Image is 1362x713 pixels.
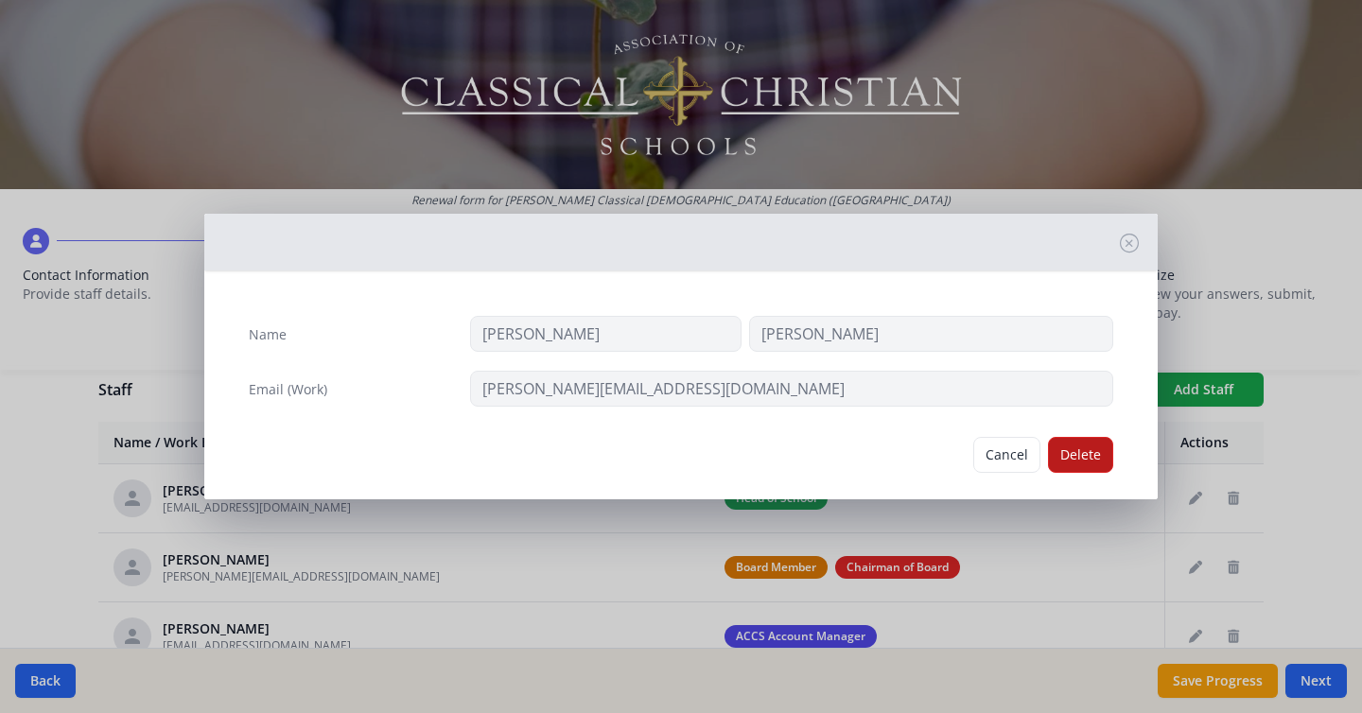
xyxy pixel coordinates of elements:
input: First Name [470,316,742,352]
button: Cancel [973,437,1040,473]
label: Name [249,325,287,344]
label: Email (Work) [249,380,327,399]
button: Delete [1048,437,1113,473]
input: Last Name [749,316,1113,352]
input: contact@site.com [470,371,1114,407]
